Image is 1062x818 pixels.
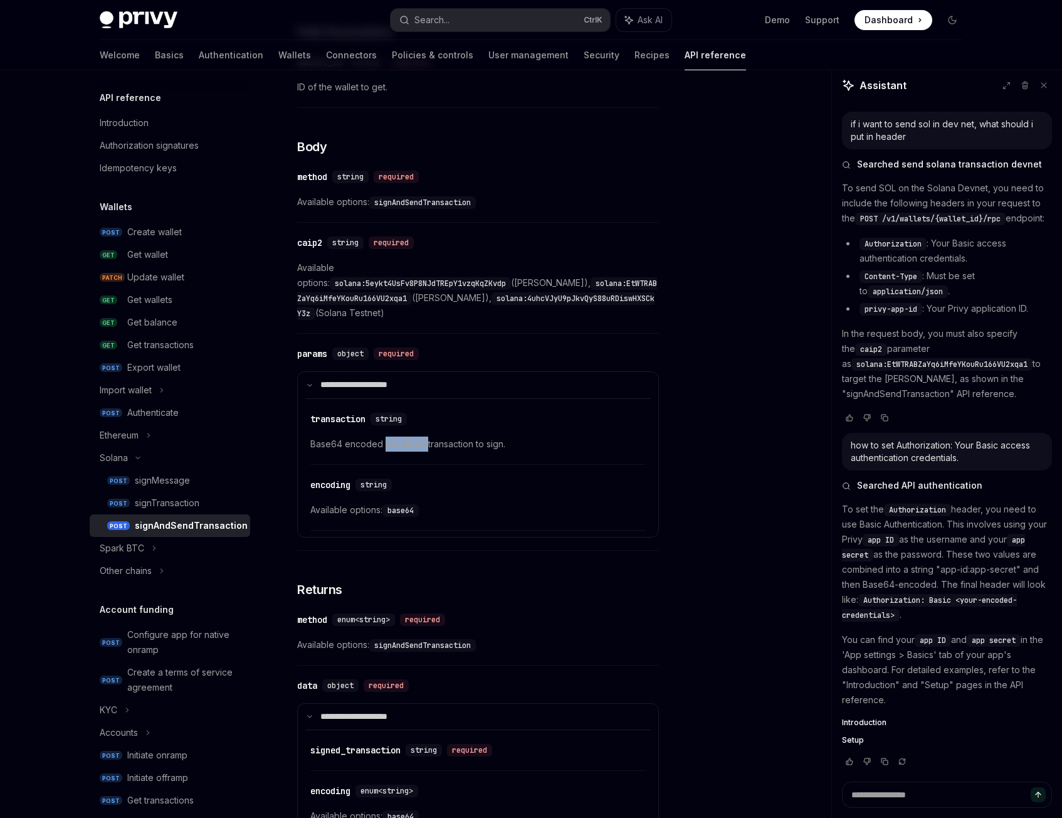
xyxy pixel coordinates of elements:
span: object [327,681,354,691]
div: Other chains [100,563,152,578]
span: POST /v1/wallets/{wallet_id}/rpc [860,214,1001,224]
code: signAndSendTransaction [369,639,476,652]
a: Authentication [199,40,263,70]
div: required [400,613,445,626]
span: Assistant [860,78,907,93]
span: POST [100,796,122,805]
div: Update wallet [127,270,184,285]
div: KYC [100,703,117,718]
span: Returns [297,581,342,598]
span: Introduction [842,718,886,728]
a: Security [584,40,619,70]
h5: API reference [100,90,161,105]
code: solana:5eykt4UsFv8P8NJdTREpY1vzqKqZKvdp [330,277,511,290]
span: privy-app-id [865,304,917,314]
h5: Wallets [100,199,132,215]
button: Toggle dark mode [942,10,962,30]
span: Dashboard [865,14,913,26]
a: Basics [155,40,184,70]
span: application/json [873,287,943,297]
div: Get balance [127,315,177,330]
div: params [297,348,327,360]
span: string [360,480,387,490]
div: signTransaction [135,496,199,511]
a: GETGet wallet [90,243,250,266]
li: : Your Privy application ID. [842,301,1052,316]
div: Create wallet [127,225,182,240]
div: required [374,171,419,183]
span: Setup [842,735,864,745]
button: Search...CtrlK [391,9,610,31]
a: Authorization signatures [90,134,250,157]
button: Send message [1031,787,1046,802]
span: POST [107,476,130,486]
div: Ethereum [100,428,139,443]
div: method [297,171,327,183]
div: caip2 [297,236,322,249]
span: Ctrl K [584,15,602,25]
span: GET [100,318,117,327]
div: signed_transaction [310,744,401,757]
a: PATCHUpdate wallet [90,266,250,289]
div: Authenticate [127,405,179,420]
a: API reference [685,40,746,70]
a: Setup [842,735,1052,745]
div: required [364,679,409,692]
span: PATCH [100,273,125,282]
div: signAndSendTransaction [135,518,248,533]
div: Search... [414,13,450,28]
div: Solana [100,450,128,465]
a: POSTCreate a terms of service agreement [90,661,250,699]
a: POSTConfigure app for native onramp [90,624,250,661]
span: solana:EtWTRABZaYq6iMfeYKouRu166VU2xqa1 [856,359,1028,369]
div: Authorization signatures [100,138,199,153]
span: ID of the wallet to get. [297,80,659,95]
div: encoding [310,785,350,797]
span: string [376,414,402,424]
div: Initiate onramp [127,748,187,763]
button: Searched send solana transaction devnet [842,158,1052,171]
span: POST [100,751,122,760]
a: Demo [765,14,790,26]
img: dark logo [100,11,177,29]
button: Ask AI [616,9,671,31]
span: POST [100,363,122,373]
a: POSTInitiate onramp [90,744,250,767]
div: Idempotency keys [100,161,177,176]
div: Get wallet [127,247,168,262]
span: app ID [868,535,894,545]
a: Introduction [842,718,1052,728]
a: Recipes [634,40,670,70]
div: Get wallets [127,292,172,307]
span: Authorization: Basic <your-encoded-credentials> [842,595,1017,620]
p: In the request body, you must also specify the parameter as to target the [PERSON_NAME], as shown... [842,326,1052,401]
span: Available options: [297,637,659,652]
span: enum<string> [337,615,390,625]
span: string [411,745,437,755]
div: Accounts [100,725,138,740]
li: : Must be set to . [842,268,1052,299]
span: app secret [972,635,1016,645]
span: POST [100,228,122,237]
a: Policies & controls [392,40,473,70]
a: Idempotency keys [90,157,250,179]
div: Get transactions [127,793,194,808]
span: Content-Type [865,272,917,282]
div: encoding [310,479,350,491]
span: POST [100,638,122,647]
span: Available options: ([PERSON_NAME]), ([PERSON_NAME]), (Solana Testnet) [297,260,659,321]
a: POSTInitiate offramp [90,767,250,789]
div: Configure app for native onramp [127,627,243,657]
div: method [297,613,327,626]
span: POST [107,521,130,531]
a: GETGet wallets [90,289,250,311]
a: POSTsignTransaction [90,492,250,514]
code: signAndSendTransaction [369,196,476,209]
span: enum<string> [360,786,413,796]
span: Available options: [297,194,659,210]
button: Searched API authentication [842,479,1052,492]
a: Connectors [326,40,377,70]
a: Dashboard [854,10,932,30]
div: how to set Authorization: Your Basic access authentication credentials. [851,439,1043,464]
div: Initiate offramp [127,770,188,785]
